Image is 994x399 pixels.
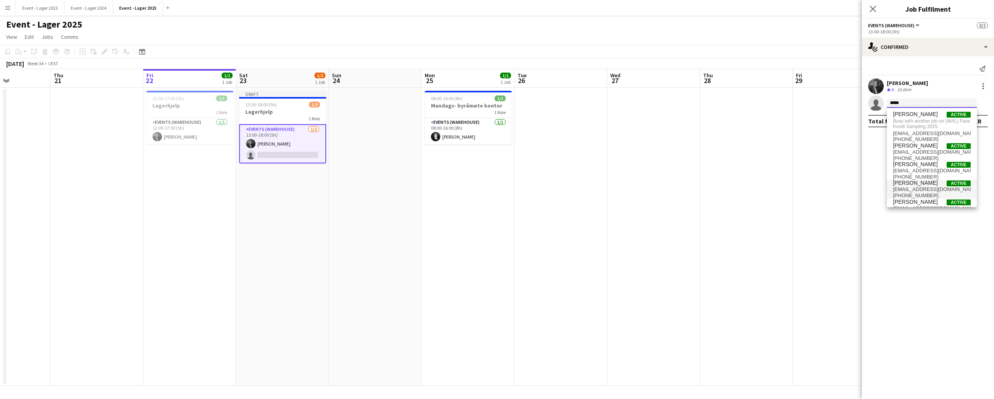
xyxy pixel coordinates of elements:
[146,102,233,109] h3: Lagerhjelp
[239,124,326,163] app-card-role: Events (Warehouse)1/213:00-18:00 (5h)[PERSON_NAME]
[893,161,938,168] span: Hanna Sandahl
[893,193,971,199] span: +4793978254
[42,33,53,40] span: Jobs
[702,76,713,85] span: 28
[315,79,325,85] div: 1 Job
[425,72,435,79] span: Mon
[309,116,320,121] span: 1 Role
[893,180,938,186] span: Hanna Zeljkovic
[518,72,527,79] span: Tue
[26,61,45,66] span: Week 34
[893,111,938,118] span: Hannah Ludivia Rotbæk Meling
[868,23,914,28] span: Events (Warehouse)
[516,76,527,85] span: 26
[216,95,227,101] span: 1/1
[216,109,227,115] span: 1 Role
[893,136,971,142] span: +4794492925
[947,180,971,186] span: Active
[893,142,938,149] span: Hanna Elizabeth Oanæs Hassel
[895,87,913,93] div: 10.6km
[893,155,971,161] span: +4748464100
[425,91,512,144] app-job-card: 08:00-16:00 (8h)1/1Mandags- byråmøte kontor1 RoleEvents (Warehouse)1/108:00-16:00 (8h)[PERSON_NAME]
[332,72,341,79] span: Sun
[947,162,971,168] span: Active
[113,0,163,16] button: Event - Lager 2025
[893,118,971,130] span: Busy with another job on (WAL) Faxe Kondi Sampling 2025.
[862,38,994,56] div: Confirmed
[425,102,512,109] h3: Mandags- byråmøte kontor
[222,79,232,85] div: 1 Job
[893,205,971,212] span: hanna.soerensen@icloud.com
[6,60,24,68] div: [DATE]
[893,130,971,137] span: hannahlrm@icloud.com
[893,186,971,193] span: hannazeljkovic@yahoo.com
[947,143,971,149] span: Active
[238,76,248,85] span: 23
[796,72,802,79] span: Fri
[500,73,511,78] span: 1/1
[3,32,20,42] a: View
[239,72,248,79] span: Sat
[61,33,78,40] span: Comms
[146,91,233,144] app-job-card: 12:00-17:00 (5h)1/1Lagerhjelp1 RoleEvents (Warehouse)1/112:00-17:00 (5h)[PERSON_NAME]
[315,73,325,78] span: 1/2
[146,72,153,79] span: Fri
[947,199,971,205] span: Active
[58,32,82,42] a: Comms
[887,80,928,87] div: [PERSON_NAME]
[309,102,320,108] span: 1/2
[795,76,802,85] span: 29
[891,87,894,92] span: 4
[153,95,184,101] span: 12:00-17:00 (5h)
[495,95,506,101] span: 1/1
[609,76,620,85] span: 27
[610,72,620,79] span: Wed
[494,109,506,115] span: 1 Role
[431,95,462,101] span: 08:00-16:00 (8h)
[239,91,326,97] div: Draft
[146,118,233,144] app-card-role: Events (Warehouse)1/112:00-17:00 (5h)[PERSON_NAME]
[893,174,971,180] span: +4795475701
[424,76,435,85] span: 25
[25,33,34,40] span: Edit
[425,118,512,144] app-card-role: Events (Warehouse)1/108:00-16:00 (8h)[PERSON_NAME]
[862,4,994,14] h3: Job Fulfilment
[245,102,277,108] span: 13:00-18:00 (5h)
[6,33,17,40] span: View
[977,23,988,28] span: 0/2
[331,76,341,85] span: 24
[16,0,64,16] button: Event - Lager 2023
[222,73,233,78] span: 1/1
[52,76,63,85] span: 21
[893,199,938,205] span: Hanna Åserud
[868,29,988,35] div: 13:00-18:00 (5h)
[868,117,895,125] div: Total fee
[868,23,921,28] button: Events (Warehouse)
[500,79,511,85] div: 1 Job
[48,61,58,66] div: CEST
[239,108,326,115] h3: Lagerhjelp
[22,32,37,42] a: Edit
[893,168,971,174] span: hannamsandahl@gmail.com
[64,0,113,16] button: Event - Lager 2024
[54,72,63,79] span: Thu
[145,76,153,85] span: 22
[703,72,713,79] span: Thu
[239,91,326,163] app-job-card: Draft13:00-18:00 (5h)1/2Lagerhjelp1 RoleEvents (Warehouse)1/213:00-18:00 (5h)[PERSON_NAME]
[6,19,82,30] h1: Event - Lager 2025
[947,112,971,118] span: Active
[893,149,971,155] span: hehassel@gmail.com
[38,32,56,42] a: Jobs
